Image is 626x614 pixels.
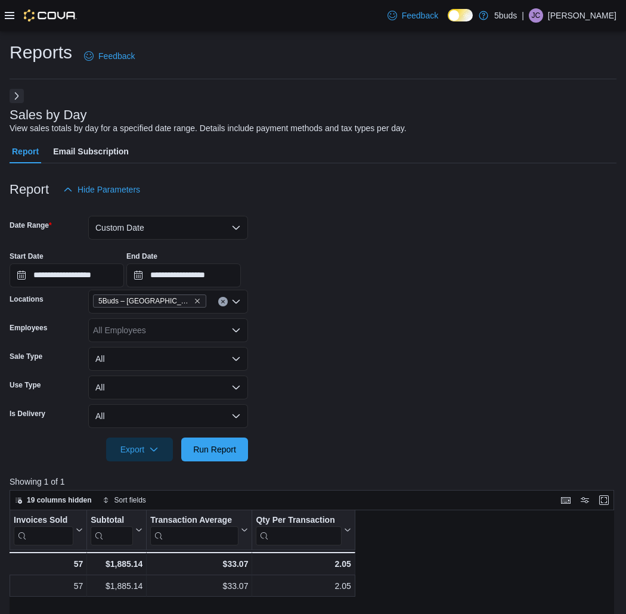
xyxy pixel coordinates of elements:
button: Open list of options [231,325,241,335]
span: 5Buds – [GEOGRAPHIC_DATA] [98,295,191,307]
div: Transaction Average [150,514,238,545]
span: Dark Mode [448,21,448,22]
input: Dark Mode [448,9,473,21]
span: Email Subscription [53,139,129,163]
button: Custom Date [88,216,248,240]
span: Report [12,139,39,163]
label: Start Date [10,252,44,261]
h1: Reports [10,41,72,64]
span: 19 columns hidden [27,495,92,505]
button: Open list of options [231,297,241,306]
button: All [88,404,248,428]
a: Feedback [383,4,443,27]
div: $1,885.14 [91,557,142,571]
button: Clear input [218,297,228,306]
label: Locations [10,294,44,304]
a: Feedback [79,44,140,68]
button: Subtotal [91,514,142,545]
button: Qty Per Transaction [256,514,351,545]
button: Invoices Sold [14,514,83,545]
div: Invoices Sold [14,514,73,545]
img: Cova [24,10,77,21]
label: Is Delivery [10,409,45,418]
button: Export [106,438,173,461]
p: | [522,8,524,23]
h3: Sales by Day [10,108,87,122]
div: $1,885.14 [91,579,142,593]
p: Showing 1 of 1 [10,476,620,488]
button: Run Report [181,438,248,461]
button: All [88,376,248,399]
div: Subtotal [91,514,133,526]
div: 57 [14,579,83,593]
span: Export [113,438,166,461]
div: 57 [13,557,83,571]
p: [PERSON_NAME] [548,8,616,23]
button: Sort fields [98,493,151,507]
input: Press the down key to open a popover containing a calendar. [126,263,241,287]
span: Sort fields [114,495,146,505]
span: JC [532,8,541,23]
span: 5Buds – North Battleford [93,294,206,308]
div: View sales totals by day for a specified date range. Details include payment methods and tax type... [10,122,407,135]
label: Sale Type [10,352,42,361]
div: Transaction Average [150,514,238,526]
label: Employees [10,323,47,333]
h3: Report [10,182,49,197]
div: Subtotal [91,514,133,545]
button: All [88,347,248,371]
button: Remove 5Buds – North Battleford from selection in this group [194,297,201,305]
div: 2.05 [256,557,351,571]
div: $33.07 [150,579,248,593]
button: Hide Parameters [58,178,145,201]
label: Date Range [10,221,52,230]
p: 5buds [494,8,517,23]
input: Press the down key to open a popover containing a calendar. [10,263,124,287]
span: Feedback [402,10,438,21]
button: Display options [578,493,592,507]
button: Next [10,89,24,103]
div: 2.05 [256,579,351,593]
label: End Date [126,252,157,261]
button: Keyboard shortcuts [559,493,573,507]
label: Use Type [10,380,41,390]
div: Invoices Sold [14,514,73,526]
div: Jacob Calder [529,8,543,23]
span: Run Report [193,444,236,455]
button: Enter fullscreen [597,493,611,507]
button: Transaction Average [150,514,248,545]
div: $33.07 [150,557,248,571]
div: Qty Per Transaction [256,514,341,545]
div: Qty Per Transaction [256,514,341,526]
button: 19 columns hidden [10,493,97,507]
span: Feedback [98,50,135,62]
span: Hide Parameters [78,184,140,196]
